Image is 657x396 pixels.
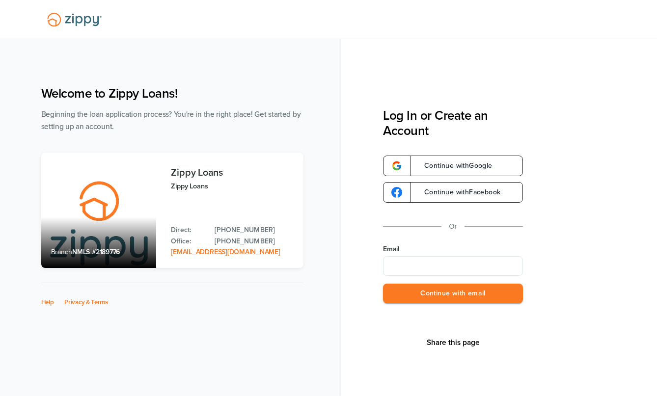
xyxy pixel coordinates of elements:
button: Continue with email [383,284,523,304]
img: Lender Logo [41,8,108,31]
p: Zippy Loans [171,181,293,192]
button: Share This Page [424,338,483,347]
span: NMLS #2189776 [72,248,120,256]
a: google-logoContinue withGoogle [383,156,523,176]
a: google-logoContinue withFacebook [383,182,523,203]
a: Direct Phone: 512-975-2947 [215,225,293,236]
h3: Log In or Create an Account [383,108,523,138]
input: Email Address [383,256,523,276]
p: Office: [171,236,205,247]
a: Office Phone: 512-975-2947 [215,236,293,247]
img: google-logo [391,160,402,171]
p: Or [449,220,457,233]
img: google-logo [391,187,402,198]
a: Email Address: zippyguide@zippymh.com [171,248,280,256]
a: Help [41,298,54,306]
span: Branch [51,248,73,256]
h1: Welcome to Zippy Loans! [41,86,303,101]
p: Direct: [171,225,205,236]
span: Continue with Google [414,162,493,169]
span: Continue with Facebook [414,189,500,196]
label: Email [383,244,523,254]
span: Beginning the loan application process? You're in the right place! Get started by setting up an a... [41,110,301,131]
h3: Zippy Loans [171,167,293,178]
a: Privacy & Terms [64,298,108,306]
